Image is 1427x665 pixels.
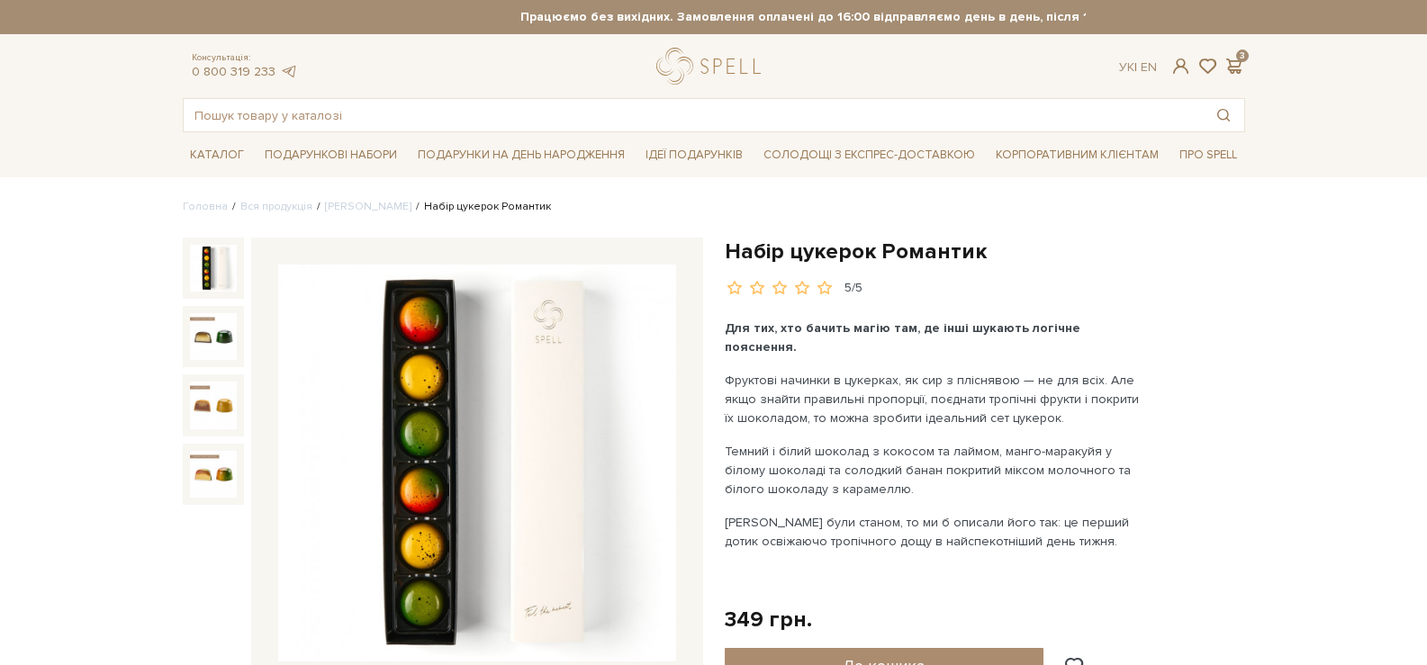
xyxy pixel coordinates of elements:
div: 5/5 [844,280,863,297]
div: Ук [1119,59,1157,76]
span: Консультація: [192,52,298,64]
strong: Працюємо без вихідних. Замовлення оплачені до 16:00 відправляємо день в день, після 16:00 - насту... [342,9,1404,25]
a: telegram [280,64,298,79]
a: Головна [183,200,228,213]
button: Пошук товару у каталозі [1203,99,1244,131]
img: Набір цукерок Романтик [190,245,237,292]
a: logo [656,48,769,85]
b: Для тих, хто бачить магію там, де інші шукають логічне пояснення. [725,320,1080,355]
a: En [1141,59,1157,75]
span: Про Spell [1172,141,1244,169]
img: Набір цукерок Романтик [190,382,237,428]
h1: Набір цукерок Романтик [725,238,1245,265]
a: [PERSON_NAME] [325,200,411,213]
span: Каталог [183,141,251,169]
p: Фруктові начинки в цукерках, як сир з пліснявою — не для всіх. Але якщо знайти правильні пропорці... [725,371,1147,427]
input: Пошук товару у каталозі [184,99,1203,131]
div: 349 грн. [725,606,812,634]
span: Ідеї подарунків [638,141,750,169]
img: Набір цукерок Романтик [278,265,676,662]
p: [PERSON_NAME] були станом, то ми б описали його так: це перший дотик освіжаючо тропічного дощу в ... [725,513,1147,551]
a: Вся продукція [240,200,312,213]
a: Солодощі з експрес-доставкою [756,139,982,170]
span: Подарунки на День народження [411,141,632,169]
li: Набір цукерок Романтик [411,199,551,215]
p: Темний і білий шоколад з кокосом та лаймом, манго-маракуйя у білому шоколаді та солодкий банан по... [725,442,1147,499]
a: 0 800 319 233 [192,64,275,79]
img: Набір цукерок Романтик [190,451,237,498]
a: Корпоративним клієнтам [989,139,1166,170]
span: | [1134,59,1137,75]
span: Подарункові набори [257,141,404,169]
img: Набір цукерок Романтик [190,313,237,360]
